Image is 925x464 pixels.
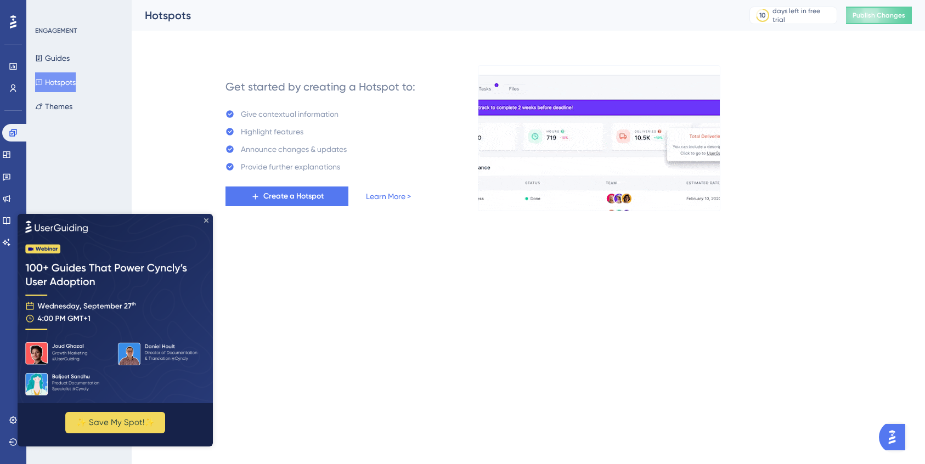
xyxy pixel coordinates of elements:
[187,4,191,9] div: Close Preview
[48,198,148,219] button: ✨ Save My Spot!✨
[759,11,766,20] div: 10
[478,65,720,211] img: a956fa7fe1407719453ceabf94e6a685.gif
[35,97,72,116] button: Themes
[35,48,70,68] button: Guides
[225,79,415,94] div: Get started by creating a Hotspot to:
[241,125,303,138] div: Highlight features
[225,186,348,206] button: Create a Hotspot
[241,107,339,121] div: Give contextual information
[263,190,324,203] span: Create a Hotspot
[772,7,833,24] div: days left in free trial
[145,8,722,23] div: Hotspots
[241,160,340,173] div: Provide further explanations
[846,7,912,24] button: Publish Changes
[35,72,76,92] button: Hotspots
[241,143,347,156] div: Announce changes & updates
[366,190,411,203] a: Learn More >
[853,11,905,20] span: Publish Changes
[879,421,912,454] iframe: UserGuiding AI Assistant Launcher
[35,26,77,35] div: ENGAGEMENT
